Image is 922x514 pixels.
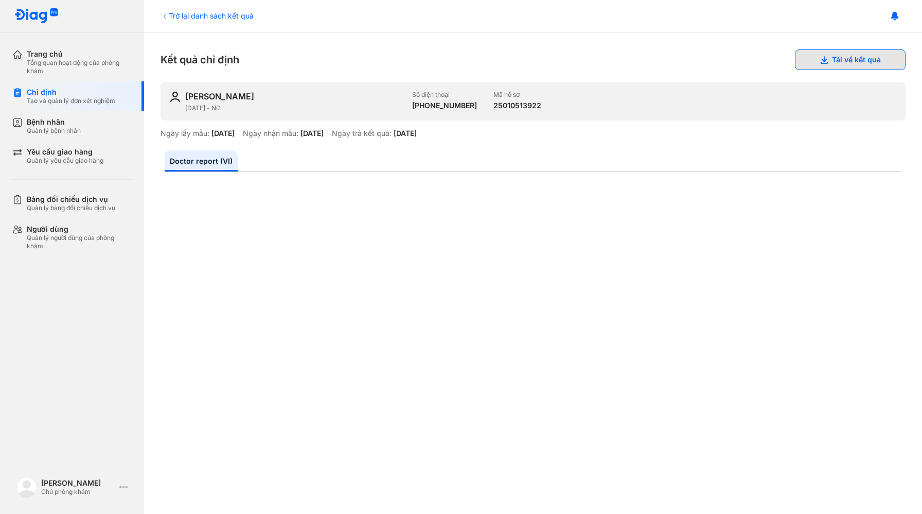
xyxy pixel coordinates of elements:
div: Trang chủ [27,49,132,59]
div: Yêu cầu giao hàng [27,147,103,157]
div: Ngày trả kết quả: [332,129,392,138]
div: Tạo và quản lý đơn xét nghiệm [27,97,115,105]
div: [PERSON_NAME] [41,478,115,488]
div: [DATE] [211,129,235,138]
div: Quản lý bệnh nhân [27,127,81,135]
div: Tổng quan hoạt động của phòng khám [27,59,132,75]
div: Quản lý người dùng của phòng khám [27,234,132,250]
div: Bảng đối chiếu dịch vụ [27,195,115,204]
div: [PHONE_NUMBER] [412,101,477,110]
div: Mã hồ sơ [493,91,541,99]
div: 25010513922 [493,101,541,110]
div: [PERSON_NAME] [185,91,254,102]
img: user-icon [169,91,181,103]
a: Doctor report (VI) [165,150,238,172]
img: logo [16,477,37,498]
div: Quản lý bảng đối chiếu dịch vụ [27,204,115,212]
div: Số điện thoại [412,91,477,99]
div: Ngày lấy mẫu: [161,129,209,138]
div: Người dùng [27,225,132,234]
div: Trở lại danh sách kết quả [161,10,254,21]
div: Quản lý yêu cầu giao hàng [27,157,103,165]
button: Tải về kết quả [795,49,906,70]
img: logo [14,8,59,24]
div: [DATE] - Nữ [185,104,404,112]
div: Chủ phòng khám [41,488,115,496]
div: Ngày nhận mẫu: [243,129,298,138]
div: [DATE] [394,129,417,138]
div: [DATE] [300,129,324,138]
div: Bệnh nhân [27,117,81,127]
div: Kết quả chỉ định [161,49,906,70]
div: Chỉ định [27,88,115,97]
